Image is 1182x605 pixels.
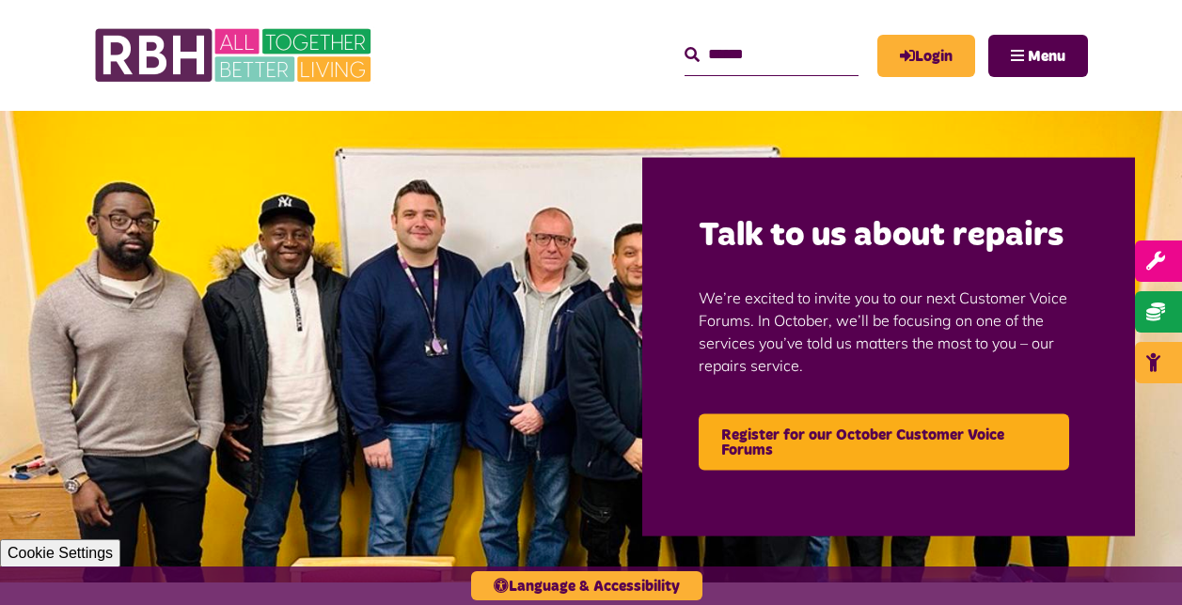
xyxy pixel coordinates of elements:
h2: Talk to us about repairs [699,214,1079,258]
a: MyRBH [877,35,975,77]
img: RBH [94,19,376,92]
button: Navigation [988,35,1088,77]
span: Menu [1028,49,1065,64]
a: Register for our October Customer Voice Forums [699,413,1069,470]
p: We’re excited to invite you to our next Customer Voice Forums. In October, we’ll be focusing on o... [699,257,1079,404]
button: Language & Accessibility [471,571,702,600]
